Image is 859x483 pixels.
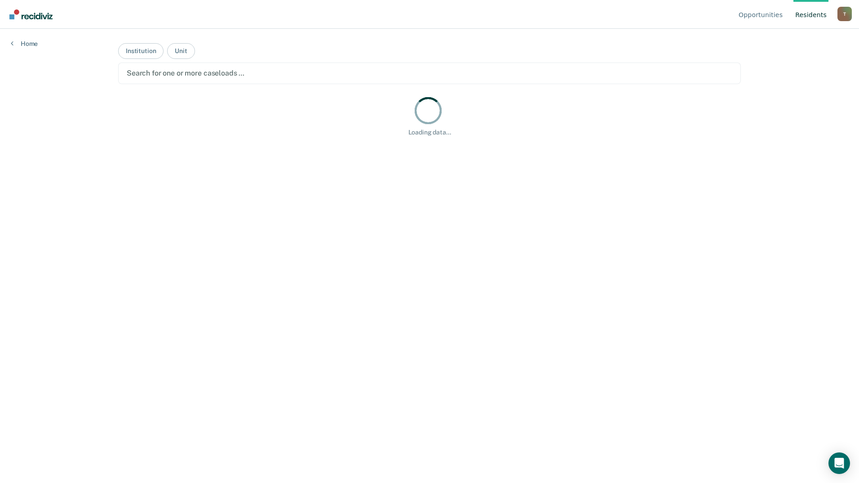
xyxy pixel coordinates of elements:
button: Profile dropdown button [837,7,852,21]
img: Recidiviz [9,9,53,19]
button: Institution [118,43,164,59]
div: T [837,7,852,21]
div: Loading data... [408,129,451,136]
button: Unit [167,43,195,59]
div: Open Intercom Messenger [828,452,850,474]
a: Home [11,40,38,48]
